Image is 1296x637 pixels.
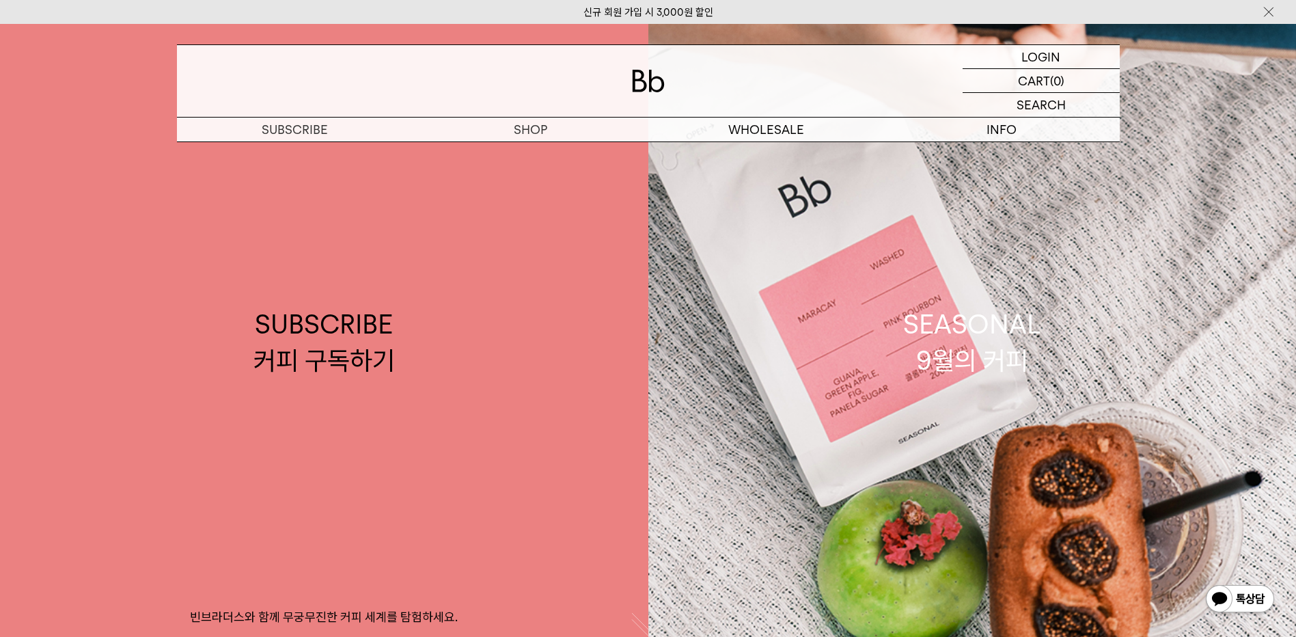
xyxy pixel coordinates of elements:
[1017,93,1066,117] p: SEARCH
[583,6,713,18] a: 신규 회원 가입 시 3,000원 할인
[648,118,884,141] p: WHOLESALE
[1021,45,1060,68] p: LOGIN
[963,45,1120,69] a: LOGIN
[884,118,1120,141] p: INFO
[1204,584,1276,616] img: 카카오톡 채널 1:1 채팅 버튼
[632,70,665,92] img: 로고
[1018,69,1050,92] p: CART
[963,69,1120,93] a: CART (0)
[177,118,413,141] a: SUBSCRIBE
[253,306,395,379] div: SUBSCRIBE 커피 구독하기
[1050,69,1064,92] p: (0)
[903,306,1041,379] div: SEASONAL 9월의 커피
[413,118,648,141] a: SHOP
